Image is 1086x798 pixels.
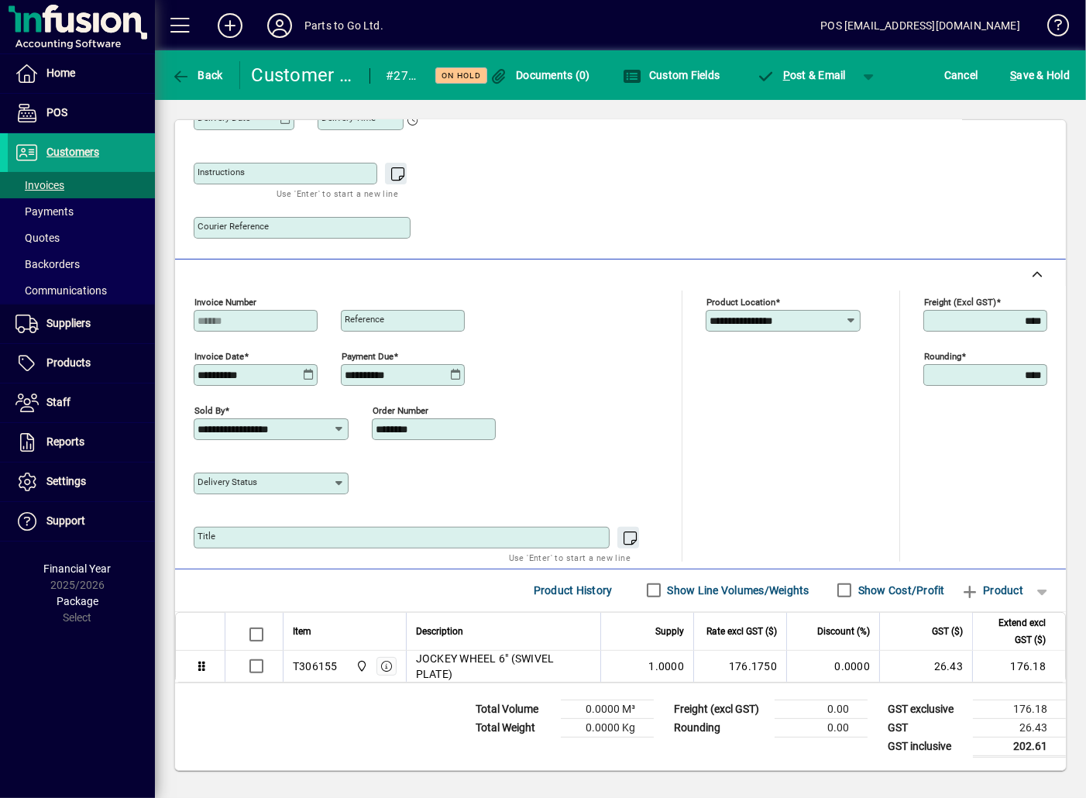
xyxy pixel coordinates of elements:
[8,225,155,251] a: Quotes
[786,651,879,682] td: 0.0000
[416,651,591,682] span: JOCKEY WHEEL 6" (SWIVEL PLATE)
[255,12,304,40] button: Profile
[15,232,60,244] span: Quotes
[304,13,383,38] div: Parts to Go Ltd.
[706,623,777,640] span: Rate excl GST ($)
[46,146,99,158] span: Customers
[775,718,868,737] td: 0.00
[293,623,311,640] span: Item
[8,172,155,198] a: Invoices
[486,61,594,89] button: Documents (0)
[352,658,369,675] span: DAE - Bulk Store
[46,396,70,408] span: Staff
[953,576,1031,604] button: Product
[982,614,1046,648] span: Extend excl GST ($)
[932,623,963,640] span: GST ($)
[820,13,1020,38] div: POS [EMAIL_ADDRESS][DOMAIN_NAME]
[198,476,257,487] mat-label: Delivery status
[252,63,355,88] div: Customer Invoice
[342,350,394,361] mat-label: Payment due
[561,700,654,718] td: 0.0000 M³
[561,718,654,737] td: 0.0000 Kg
[528,576,619,604] button: Product History
[1010,63,1070,88] span: ave & Hold
[706,296,775,307] mat-label: Product location
[879,651,972,682] td: 26.43
[442,71,481,81] span: On hold
[944,63,978,88] span: Cancel
[8,251,155,277] a: Backorders
[46,67,75,79] span: Home
[649,659,685,674] span: 1.0000
[468,700,561,718] td: Total Volume
[373,404,428,415] mat-label: Order number
[1006,61,1074,89] button: Save & Hold
[973,737,1066,756] td: 202.61
[880,718,973,737] td: GST
[961,578,1023,603] span: Product
[855,583,945,598] label: Show Cost/Profit
[1010,69,1016,81] span: S
[57,595,98,607] span: Package
[46,106,67,119] span: POS
[973,700,1066,718] td: 176.18
[940,61,982,89] button: Cancel
[15,179,64,191] span: Invoices
[171,69,223,81] span: Back
[46,435,84,448] span: Reports
[8,463,155,501] a: Settings
[198,167,245,177] mat-label: Instructions
[8,423,155,462] a: Reports
[46,514,85,527] span: Support
[8,304,155,343] a: Suppliers
[880,700,973,718] td: GST exclusive
[703,659,777,674] div: 176.1750
[924,296,996,307] mat-label: Freight (excl GST)
[8,94,155,132] a: POS
[194,296,256,307] mat-label: Invoice number
[198,221,269,232] mat-label: Courier Reference
[44,562,112,575] span: Financial Year
[345,314,384,325] mat-label: Reference
[15,258,80,270] span: Backorders
[619,61,724,89] button: Custom Fields
[655,623,684,640] span: Supply
[756,69,846,81] span: ost & Email
[15,284,107,297] span: Communications
[46,475,86,487] span: Settings
[623,69,720,81] span: Custom Fields
[293,659,338,674] div: T306155
[8,384,155,422] a: Staff
[972,651,1065,682] td: 176.18
[194,350,244,361] mat-label: Invoice date
[509,549,631,566] mat-hint: Use 'Enter' to start a new line
[666,700,775,718] td: Freight (excl GST)
[386,64,416,88] div: #277053
[8,54,155,93] a: Home
[666,718,775,737] td: Rounding
[973,718,1066,737] td: 26.43
[198,531,215,542] mat-label: Title
[880,737,973,756] td: GST inclusive
[277,184,398,202] mat-hint: Use 'Enter' to start a new line
[775,700,868,718] td: 0.00
[8,198,155,225] a: Payments
[46,356,91,369] span: Products
[8,502,155,541] a: Support
[8,344,155,383] a: Products
[8,277,155,304] a: Communications
[205,12,255,40] button: Add
[534,578,613,603] span: Product History
[748,61,854,89] button: Post & Email
[1036,3,1067,53] a: Knowledge Base
[924,350,961,361] mat-label: Rounding
[155,61,240,89] app-page-header-button: Back
[15,205,74,218] span: Payments
[167,61,227,89] button: Back
[783,69,790,81] span: P
[468,718,561,737] td: Total Weight
[490,69,590,81] span: Documents (0)
[416,623,463,640] span: Description
[817,623,870,640] span: Discount (%)
[194,404,225,415] mat-label: Sold by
